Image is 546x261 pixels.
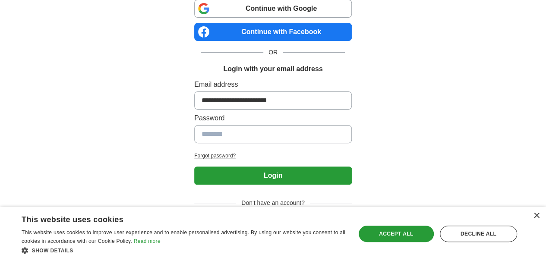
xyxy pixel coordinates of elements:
span: Don't have an account? [236,198,310,208]
a: Read more, opens a new window [134,238,161,244]
h1: Login with your email address [223,64,322,74]
span: OR [263,48,283,57]
a: Continue with Facebook [194,23,352,41]
a: Forgot password? [194,152,352,160]
label: Email address [194,79,352,90]
div: This website uses cookies [22,212,324,225]
button: Login [194,167,352,185]
div: Decline all [440,226,517,242]
label: Password [194,113,352,123]
span: This website uses cookies to improve user experience and to enable personalised advertising. By u... [22,230,345,244]
div: Show details [22,246,346,255]
span: Show details [32,248,73,254]
div: Close [533,213,540,219]
div: Accept all [359,226,434,242]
